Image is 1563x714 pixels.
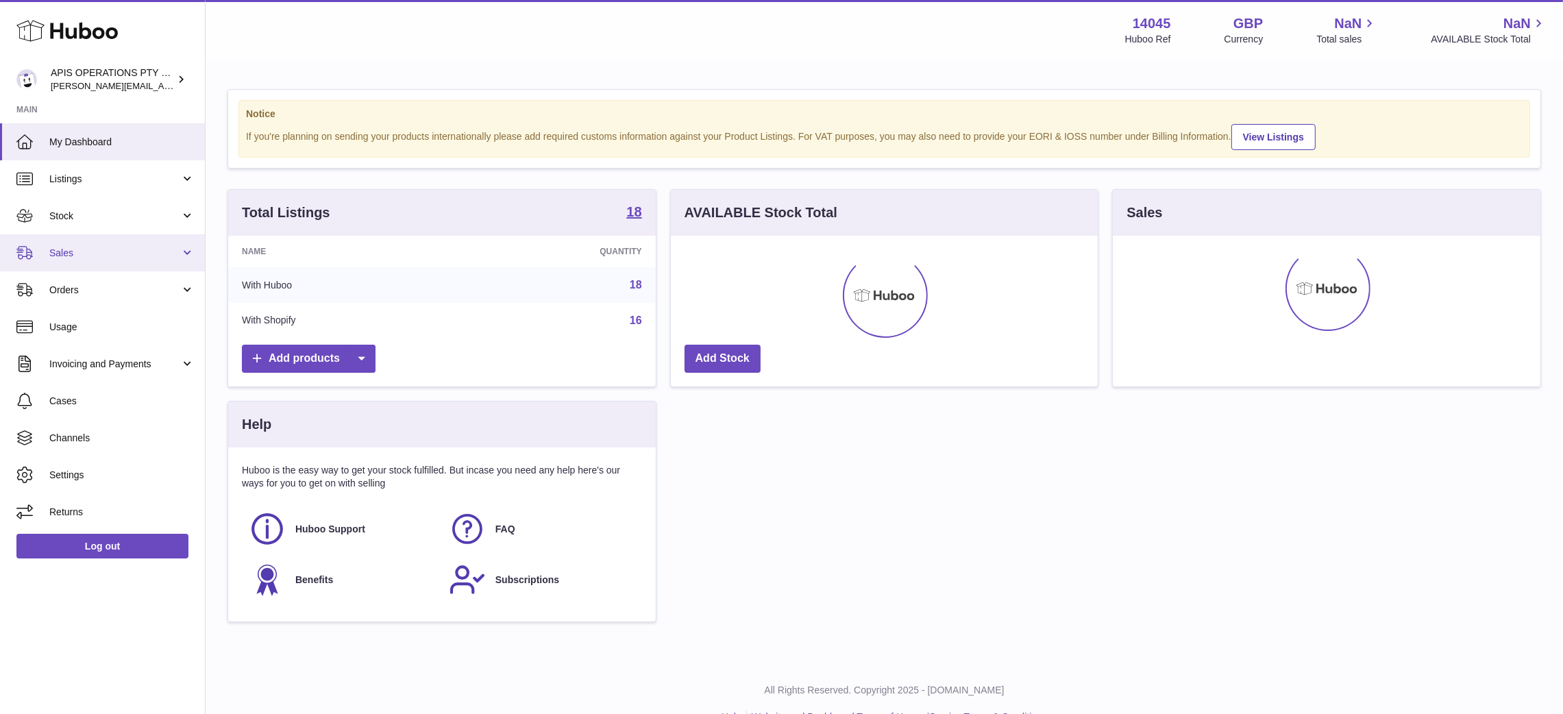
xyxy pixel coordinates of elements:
a: NaN AVAILABLE Stock Total [1431,14,1547,46]
th: Name [228,236,458,267]
a: 18 [626,205,641,221]
a: NaN Total sales [1316,14,1377,46]
span: FAQ [495,523,515,536]
div: APIS OPERATIONS PTY LTD, T/A HONEY FOR LIFE [51,66,174,93]
a: Add Stock [685,345,761,373]
div: Huboo Ref [1125,33,1171,46]
span: Settings [49,469,195,482]
span: NaN [1503,14,1531,33]
p: Huboo is the easy way to get your stock fulfilled. But incase you need any help here's our ways f... [242,464,642,490]
span: Usage [49,321,195,334]
span: Total sales [1316,33,1377,46]
span: Sales [49,247,180,260]
span: Returns [49,506,195,519]
span: Huboo Support [295,523,365,536]
span: Listings [49,173,180,186]
h3: Total Listings [242,204,330,222]
strong: GBP [1233,14,1263,33]
a: View Listings [1231,124,1316,150]
div: If you're planning on sending your products internationally please add required customs informati... [246,122,1523,150]
span: Invoicing and Payments [49,358,180,371]
th: Quantity [458,236,655,267]
span: Stock [49,210,180,223]
strong: Notice [246,108,1523,121]
span: Subscriptions [495,574,559,587]
span: Channels [49,432,195,445]
h3: AVAILABLE Stock Total [685,204,837,222]
strong: 18 [626,205,641,219]
a: 18 [630,279,642,291]
span: My Dashboard [49,136,195,149]
span: AVAILABLE Stock Total [1431,33,1547,46]
a: Add products [242,345,376,373]
span: Cases [49,395,195,408]
strong: 14045 [1133,14,1171,33]
a: Subscriptions [449,561,635,598]
span: NaN [1334,14,1362,33]
td: With Huboo [228,267,458,303]
a: Huboo Support [249,510,435,547]
td: With Shopify [228,303,458,338]
a: FAQ [449,510,635,547]
img: david.ryan@honeyforlife.com.au [16,69,37,90]
a: Benefits [249,561,435,598]
h3: Help [242,415,271,434]
div: Currency [1224,33,1264,46]
h3: Sales [1127,204,1162,222]
a: 16 [630,315,642,326]
span: Benefits [295,574,333,587]
a: Log out [16,534,188,558]
span: Orders [49,284,180,297]
p: All Rights Reserved. Copyright 2025 - [DOMAIN_NAME] [217,684,1552,697]
span: [PERSON_NAME][EMAIL_ADDRESS][PERSON_NAME][DOMAIN_NAME] [51,80,348,91]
